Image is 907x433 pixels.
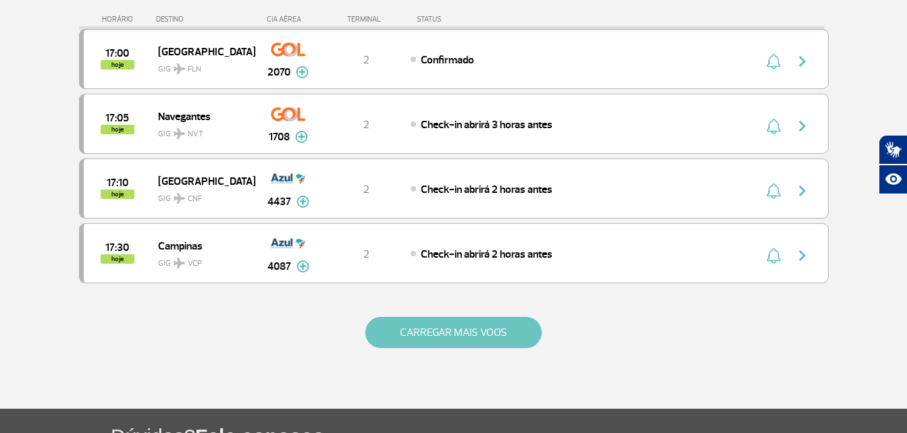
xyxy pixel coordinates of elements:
span: [GEOGRAPHIC_DATA] [158,42,244,60]
span: 2025-08-28 17:30:00 [105,243,129,252]
img: destiny_airplane.svg [174,258,185,268]
span: 1708 [269,129,290,145]
img: seta-direita-painel-voo.svg [794,248,810,264]
span: hoje [101,190,134,199]
div: HORÁRIO [83,15,157,24]
div: Plugin de acessibilidade da Hand Talk. [879,135,907,194]
span: 2025-08-28 17:00:00 [105,49,129,58]
div: STATUS [410,15,520,24]
span: 2 [363,53,369,67]
span: GIG [158,185,244,205]
span: CNF [188,193,202,205]
span: 2 [363,248,369,261]
img: seta-direita-painel-voo.svg [794,183,810,199]
img: sino-painel-voo.svg [767,183,781,199]
img: mais-info-painel-voo.svg [296,66,309,78]
span: 4437 [267,194,291,210]
span: 2 [363,118,369,132]
span: GIG [158,56,244,76]
span: Confirmado [421,53,474,67]
button: Abrir recursos assistivos. [879,165,907,194]
img: destiny_airplane.svg [174,193,185,204]
span: hoje [101,125,134,134]
span: hoje [101,60,134,69]
img: sino-painel-voo.svg [767,248,781,264]
span: Navegantes [158,107,244,125]
img: seta-direita-painel-voo.svg [794,53,810,69]
img: mais-info-painel-voo.svg [296,260,309,272]
span: VCP [188,258,202,270]
span: Campinas [158,237,244,254]
span: hoje [101,254,134,264]
img: sino-painel-voo.svg [767,53,781,69]
span: 2 [363,183,369,196]
div: TERMINAL [322,15,410,24]
span: GIG [158,121,244,140]
img: destiny_airplane.svg [174,63,185,74]
span: 4087 [267,258,291,275]
span: Check-in abrirá 2 horas antes [421,248,552,261]
div: CIA AÉREA [255,15,322,24]
span: Check-in abrirá 3 horas antes [421,118,552,132]
span: Check-in abrirá 2 horas antes [421,183,552,196]
span: GIG [158,250,244,270]
img: mais-info-painel-voo.svg [296,196,309,208]
span: 2070 [267,64,290,80]
img: sino-painel-voo.svg [767,118,781,134]
span: NVT [188,128,203,140]
button: CARREGAR MAIS VOOS [365,317,542,348]
button: Abrir tradutor de língua de sinais. [879,135,907,165]
img: mais-info-painel-voo.svg [295,131,308,143]
img: destiny_airplane.svg [174,128,185,139]
img: seta-direita-painel-voo.svg [794,118,810,134]
span: FLN [188,63,201,76]
span: 2025-08-28 17:10:00 [107,178,128,187]
span: 2025-08-28 17:05:00 [105,113,129,123]
span: [GEOGRAPHIC_DATA] [158,172,244,190]
div: DESTINO [156,15,255,24]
